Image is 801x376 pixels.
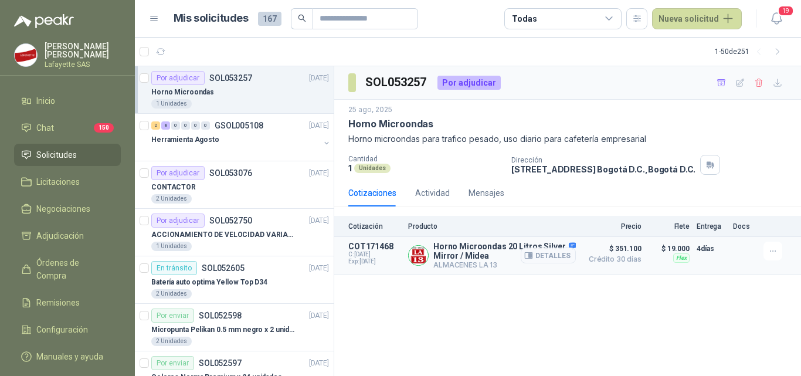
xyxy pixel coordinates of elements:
div: 0 [181,121,190,130]
div: 2 Unidades [151,337,192,346]
span: Exp: [DATE] [348,258,401,265]
span: 167 [258,12,281,26]
div: 2 Unidades [151,289,192,299]
p: CONTACTOR [151,182,196,193]
div: Todas [512,12,537,25]
p: Dirección [511,156,695,164]
p: [DATE] [309,120,329,131]
button: 19 [766,8,787,29]
div: Por adjudicar [437,76,501,90]
p: ACCIONAMIENTO DE VELOCIDAD VARIABLE [151,229,297,240]
div: En tránsito [151,261,197,275]
span: Licitaciones [36,175,80,188]
div: 0 [171,121,180,130]
div: 0 [201,121,210,130]
h3: SOL053257 [365,73,428,92]
a: 2 8 0 0 0 0 GSOL005108[DATE] Herramienta Agosto [151,118,331,156]
span: $ 351.100 [583,242,642,256]
span: Adjudicación [36,229,84,242]
p: Lafayette SAS [45,61,121,68]
span: C: [DATE] [348,251,401,258]
div: Mensajes [469,187,504,199]
p: 25 ago, 2025 [348,104,392,116]
div: Por enviar [151,356,194,370]
a: Chat150 [14,117,121,139]
p: Horno microondas para trafico pesado, uso diario para cafetería empresarial [348,133,787,145]
div: Por adjudicar [151,166,205,180]
div: 0 [191,121,200,130]
a: Adjudicación [14,225,121,247]
p: SOL053257 [209,74,252,82]
span: search [298,14,306,22]
p: 4 días [697,242,726,256]
p: Micropunta Pelikan 0.5 mm negro x 2 unidades [151,324,297,336]
span: 19 [778,5,794,16]
p: COT171468 [348,242,401,251]
a: Configuración [14,319,121,341]
div: Cotizaciones [348,187,396,199]
p: Horno Microondas [151,87,214,98]
p: 1 [348,163,352,173]
img: Logo peakr [14,14,74,28]
p: Horno Microondas [348,118,433,130]
a: Licitaciones [14,171,121,193]
p: [DATE] [309,310,329,321]
a: Solicitudes [14,144,121,166]
p: Entrega [697,222,726,231]
div: 2 [151,121,160,130]
span: Chat [36,121,54,134]
p: Flete [649,222,690,231]
p: Precio [583,222,642,231]
h1: Mis solicitudes [174,10,249,27]
p: Docs [733,222,756,231]
p: [DATE] [309,168,329,179]
p: SOL053076 [209,169,252,177]
p: [DATE] [309,73,329,84]
span: Negociaciones [36,202,90,215]
div: 1 Unidades [151,99,192,109]
span: Remisiones [36,296,80,309]
a: Inicio [14,90,121,112]
span: Configuración [36,323,88,336]
p: SOL052597 [199,359,242,367]
p: [PERSON_NAME] [PERSON_NAME] [45,42,121,59]
div: 1 - 50 de 251 [715,42,787,61]
a: En tránsitoSOL052605[DATE] Batería auto optima Yellow Top D342 Unidades [135,256,334,304]
span: Inicio [36,94,55,107]
p: Herramienta Agosto [151,134,219,145]
a: Por adjudicarSOL053257[DATE] Horno Microondas1 Unidades [135,66,334,114]
div: 2 Unidades [151,194,192,204]
img: Company Logo [15,44,37,66]
div: Flex [673,253,690,263]
span: Manuales y ayuda [36,350,103,363]
a: Remisiones [14,292,121,314]
a: Negociaciones [14,198,121,220]
span: Solicitudes [36,148,77,161]
p: [DATE] [309,263,329,274]
button: Detalles [521,248,576,263]
p: Producto [408,222,576,231]
div: Actividad [415,187,450,199]
p: ALMACENES LA 13 [433,260,576,269]
p: [STREET_ADDRESS] Bogotá D.C. , Bogotá D.C. [511,164,695,174]
p: SOL052750 [209,216,252,225]
p: Cotización [348,222,401,231]
button: Nueva solicitud [652,8,742,29]
p: SOL052598 [199,311,242,320]
a: Por adjudicarSOL052750[DATE] ACCIONAMIENTO DE VELOCIDAD VARIABLE1 Unidades [135,209,334,256]
a: Por enviarSOL052598[DATE] Micropunta Pelikan 0.5 mm negro x 2 unidades2 Unidades [135,304,334,351]
span: Crédito 30 días [583,256,642,263]
div: 1 Unidades [151,242,192,251]
p: SOL052605 [202,264,245,272]
p: Cantidad [348,155,502,163]
p: Batería auto optima Yellow Top D34 [151,277,267,288]
p: GSOL005108 [215,121,263,130]
div: Unidades [354,164,391,173]
a: Por adjudicarSOL053076[DATE] CONTACTOR2 Unidades [135,161,334,209]
div: Por adjudicar [151,71,205,85]
p: [DATE] [309,358,329,369]
p: [DATE] [309,215,329,226]
div: Por enviar [151,309,194,323]
span: Órdenes de Compra [36,256,110,282]
span: 150 [94,123,114,133]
